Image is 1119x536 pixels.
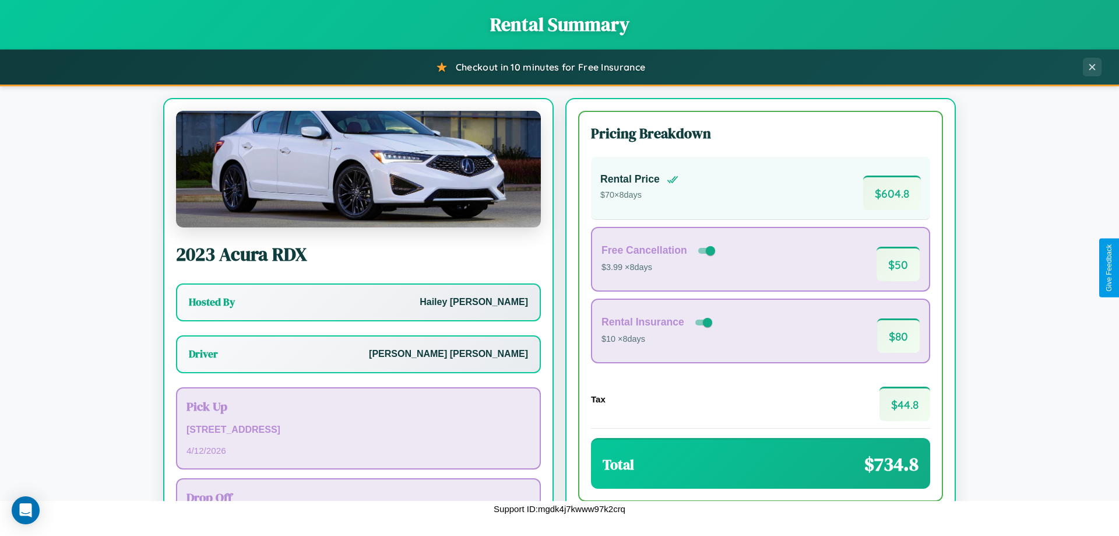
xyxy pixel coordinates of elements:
span: $ 44.8 [879,387,930,421]
p: [STREET_ADDRESS] [186,422,530,439]
p: 4 / 12 / 2026 [186,443,530,458]
h3: Drop Off [186,489,530,506]
span: $ 734.8 [864,451,919,477]
p: $10 × 8 days [601,332,715,347]
h3: Hosted By [189,295,235,309]
h1: Rental Summary [12,12,1107,37]
p: Support ID: mgdk4j7kwww97k2crq [494,501,625,517]
p: $3.99 × 8 days [601,260,717,275]
h2: 2023 Acura RDX [176,241,541,267]
h4: Rental Insurance [601,316,684,328]
h3: Pricing Breakdown [591,124,930,143]
h4: Tax [591,394,606,404]
h3: Total [603,455,634,474]
h4: Free Cancellation [601,244,687,257]
h3: Driver [189,347,218,361]
h4: Rental Price [600,173,660,185]
span: $ 50 [877,247,920,281]
span: $ 604.8 [863,176,921,210]
p: Hailey [PERSON_NAME] [420,294,528,311]
span: Checkout in 10 minutes for Free Insurance [456,61,645,73]
p: $ 70 × 8 days [600,188,678,203]
img: Acura RDX [176,111,541,227]
h3: Pick Up [186,398,530,415]
div: Give Feedback [1105,244,1113,292]
div: Open Intercom Messenger [12,496,40,524]
p: [PERSON_NAME] [PERSON_NAME] [369,346,528,363]
span: $ 80 [877,318,920,353]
